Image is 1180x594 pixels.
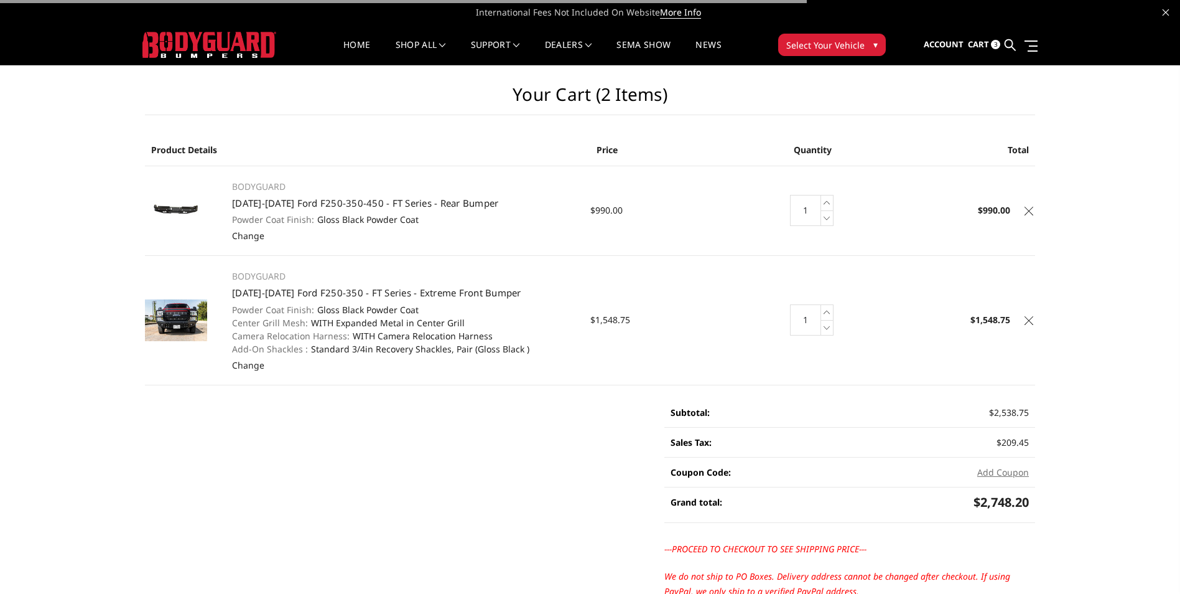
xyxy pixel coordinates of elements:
[991,40,1000,49] span: 3
[996,436,1029,448] span: $209.45
[145,84,1035,115] h1: Your Cart (2 items)
[695,40,721,65] a: News
[738,134,887,166] th: Quantity
[590,314,630,326] span: $1,548.75
[590,134,739,166] th: Price
[232,269,577,284] p: BODYGUARD
[590,204,623,216] span: $990.00
[232,342,577,356] dd: Standard 3/4in Recovery Shackles, Pair (Gloss Black )
[145,134,590,166] th: Product Details
[232,286,521,299] a: [DATE]-[DATE] Ford F250-350 - FT Series - Extreme Front Bumper
[232,316,577,329] dd: WITH Expanded Metal in Center Grill
[232,359,264,371] a: Change
[232,329,577,342] dd: WITH Camera Relocation Harness
[232,213,577,226] dd: Gloss Black Powder Coat
[232,230,264,242] a: Change
[545,40,592,65] a: Dealers
[887,134,1036,166] th: Total
[232,342,308,356] dt: Add-On Shackles :
[142,32,276,58] img: BODYGUARD BUMPERS
[232,213,314,226] dt: Powder Coat Finish:
[616,40,671,65] a: SEMA Show
[471,40,520,65] a: Support
[968,28,1000,62] a: Cart 3
[978,204,1010,216] strong: $990.00
[924,39,964,50] span: Account
[989,407,1029,418] span: $2,538.75
[145,299,207,341] img: 2023-2025 Ford F250-350 - FT Series - Extreme Front Bumper
[973,494,1029,511] span: $2,748.20
[232,303,577,316] dd: Gloss Black Powder Coat
[970,314,1010,326] strong: $1,548.75
[671,466,731,478] strong: Coupon Code:
[977,466,1029,479] button: Add Coupon
[786,39,865,52] span: Select Your Vehicle
[232,179,577,194] p: BODYGUARD
[671,407,710,418] strong: Subtotal:
[145,196,207,225] img: 2023-2025 Ford F250-350-450 - FT Series - Rear Bumper
[232,303,314,316] dt: Powder Coat Finish:
[873,38,878,51] span: ▾
[232,329,350,342] dt: Camera Relocation Harness:
[343,40,370,65] a: Home
[396,40,446,65] a: shop all
[671,436,712,448] strong: Sales Tax:
[232,197,498,209] a: [DATE]-[DATE] Ford F250-350-450 - FT Series - Rear Bumper
[664,542,1035,557] p: ---PROCEED TO CHECKOUT TO SEE SHIPPING PRICE---
[671,496,722,508] strong: Grand total:
[924,28,964,62] a: Account
[660,6,701,19] a: More Info
[232,316,308,329] dt: Center Grill Mesh:
[968,39,989,50] span: Cart
[778,34,886,56] button: Select Your Vehicle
